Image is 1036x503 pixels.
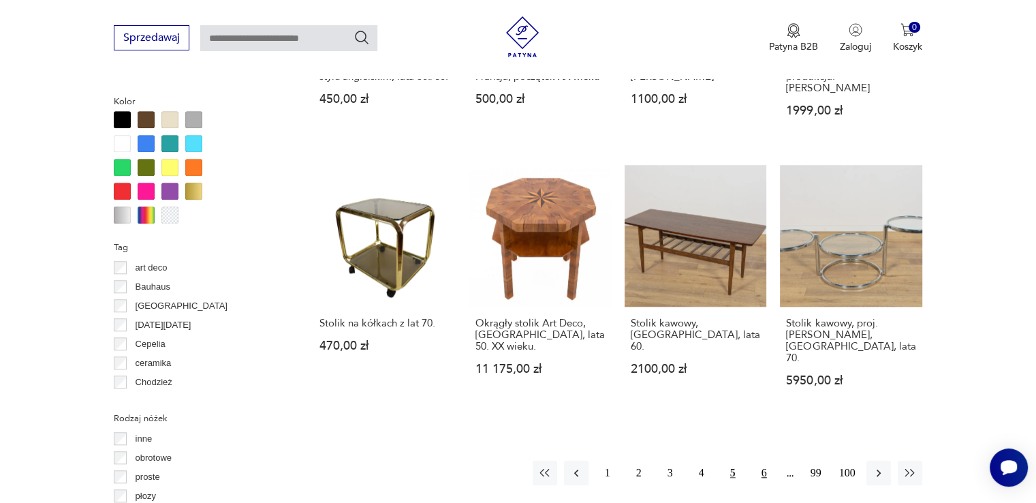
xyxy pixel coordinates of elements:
[319,318,449,329] h3: Stolik na kółkach z lat 70.
[990,448,1028,487] iframe: Smartsupp widget button
[786,318,915,364] h3: Stolik kawowy, proj. [PERSON_NAME], [GEOGRAPHIC_DATA], lata 70.
[658,461,682,485] button: 3
[893,23,922,53] button: 0Koszyk
[354,29,370,46] button: Szukaj
[752,461,776,485] button: 6
[631,93,760,105] p: 1100,00 zł
[787,23,800,38] img: Ikona medalu
[136,431,153,446] p: inne
[114,25,189,50] button: Sprzedawaj
[835,461,860,485] button: 100
[136,260,168,275] p: art deco
[786,48,915,94] h3: Stolik składany karciak, duński design, lata 70., produkcja: [PERSON_NAME]
[893,40,922,53] p: Koszyk
[909,22,920,33] div: 0
[469,165,611,413] a: Okrągły stolik Art Deco, Polska, lata 50. XX wieku.Okrągły stolik Art Deco, [GEOGRAPHIC_DATA], la...
[625,165,766,413] a: Stolik kawowy, Dania, lata 60.Stolik kawowy, [GEOGRAPHIC_DATA], lata 60.2100,00 zł
[627,461,651,485] button: 2
[840,23,871,53] button: Zaloguj
[721,461,745,485] button: 5
[769,23,818,53] button: Patyna B2B
[840,40,871,53] p: Zaloguj
[900,23,914,37] img: Ikona koszyka
[769,23,818,53] a: Ikona medaluPatyna B2B
[849,23,862,37] img: Ikonka użytkownika
[319,340,449,352] p: 470,00 zł
[631,318,760,352] h3: Stolik kawowy, [GEOGRAPHIC_DATA], lata 60.
[136,356,172,371] p: ceramika
[475,93,605,105] p: 500,00 zł
[475,48,605,82] h3: Antyczny stolik kawowy, pomocnik z drewna, Francja, początek XX wieku
[114,411,281,426] p: Rodzaj nóżek
[319,93,449,105] p: 450,00 zł
[786,375,915,386] p: 5950,00 zł
[689,461,714,485] button: 4
[114,34,189,44] a: Sprzedawaj
[475,363,605,375] p: 11 175,00 zł
[136,337,166,352] p: Cepelia
[136,279,170,294] p: Bauhaus
[136,318,191,333] p: [DATE][DATE]
[631,363,760,375] p: 2100,00 zł
[595,461,620,485] button: 1
[786,105,915,117] p: 1999,00 zł
[136,394,170,409] p: Ćmielów
[804,461,828,485] button: 99
[114,94,281,109] p: Kolor
[114,240,281,255] p: Tag
[313,165,455,413] a: Stolik na kółkach z lat 70.Stolik na kółkach z lat 70.470,00 zł
[780,165,922,413] a: Stolik kawowy, proj. Milo Baughman, USA, lata 70.Stolik kawowy, proj. [PERSON_NAME], [GEOGRAPHIC_...
[502,16,543,57] img: Patyna - sklep z meblami i dekoracjami vintage
[475,318,605,352] h3: Okrągły stolik Art Deco, [GEOGRAPHIC_DATA], lata 50. XX wieku.
[136,451,172,466] p: obrotowe
[136,470,160,485] p: proste
[136,299,227,314] p: [GEOGRAPHIC_DATA]
[631,48,760,82] h3: Stolik duński z drewna tekowego, lata 60., [PERSON_NAME]
[136,375,172,390] p: Chodzież
[769,40,818,53] p: Patyna B2B
[319,48,449,82] h3: Stolik, stolik nocny, pomocnik w mahoniu w stylu angielskim, lata 50./60.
